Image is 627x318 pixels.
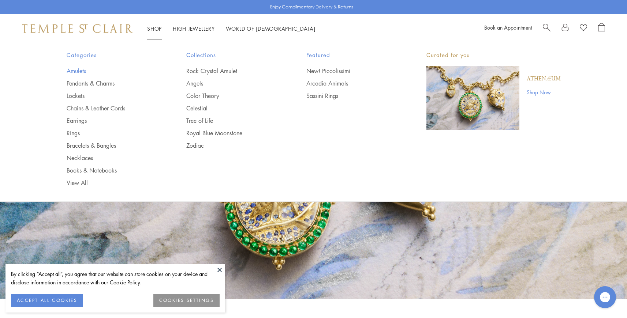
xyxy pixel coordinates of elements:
span: Categories [67,50,157,60]
a: Tree of Life [186,117,277,125]
a: Bracelets & Bangles [67,141,157,149]
span: Featured [306,50,397,60]
a: Royal Blue Moonstone [186,129,277,137]
a: New! Piccolissimi [306,67,397,75]
a: Open Shopping Bag [598,23,605,34]
a: Books & Notebooks [67,166,157,174]
a: Arcadia Animals [306,79,397,87]
div: By clicking “Accept all”, you agree that our website can store cookies on your device and disclos... [11,270,220,287]
p: Enjoy Complimentary Delivery & Returns [270,3,353,11]
a: Shop Now [527,88,561,96]
a: Celestial [186,104,277,112]
a: Sassini Rings [306,92,397,100]
a: Lockets [67,92,157,100]
iframe: Gorgias live chat messenger [590,284,620,311]
a: Amulets [67,67,157,75]
a: High JewelleryHigh Jewellery [173,25,215,32]
a: Zodiac [186,141,277,149]
a: World of [DEMOGRAPHIC_DATA]World of [DEMOGRAPHIC_DATA] [226,25,316,32]
a: Angels [186,79,277,87]
a: Book an Appointment [484,24,532,31]
a: Pendants & Charms [67,79,157,87]
a: Earrings [67,117,157,125]
a: View All [67,179,157,187]
button: ACCEPT ALL COOKIES [11,294,83,307]
a: Rock Crystal Amulet [186,67,277,75]
a: View Wishlist [580,23,587,34]
img: Temple St. Clair [22,24,133,33]
span: Collections [186,50,277,60]
a: Rings [67,129,157,137]
button: COOKIES SETTINGS [153,294,220,307]
a: Color Theory [186,92,277,100]
a: Search [543,23,551,34]
a: Necklaces [67,154,157,162]
a: Chains & Leather Cords [67,104,157,112]
a: Athenæum [527,75,561,83]
nav: Main navigation [147,24,316,33]
a: ShopShop [147,25,162,32]
p: Curated for you [426,50,561,60]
